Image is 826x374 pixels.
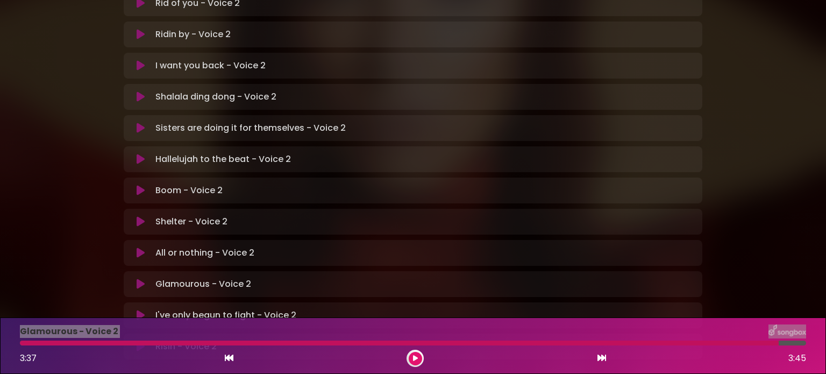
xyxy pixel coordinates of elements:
p: Hallelujah to the beat - Voice 2 [155,153,291,166]
p: I've only begun to fight - Voice 2 [155,309,296,322]
span: 3:45 [788,352,806,365]
p: Boom - Voice 2 [155,184,223,197]
img: songbox-logo-white.png [768,324,806,338]
p: Shalala ding dong - Voice 2 [155,90,276,103]
p: Sisters are doing it for themselves - Voice 2 [155,122,346,135]
p: Glamourous - Voice 2 [20,325,118,338]
p: All or nothing - Voice 2 [155,246,254,259]
span: 3:37 [20,352,37,364]
p: Shelter - Voice 2 [155,215,227,228]
p: I want you back - Voice 2 [155,59,266,72]
p: Ridin by - Voice 2 [155,28,231,41]
p: Glamourous - Voice 2 [155,278,251,291]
